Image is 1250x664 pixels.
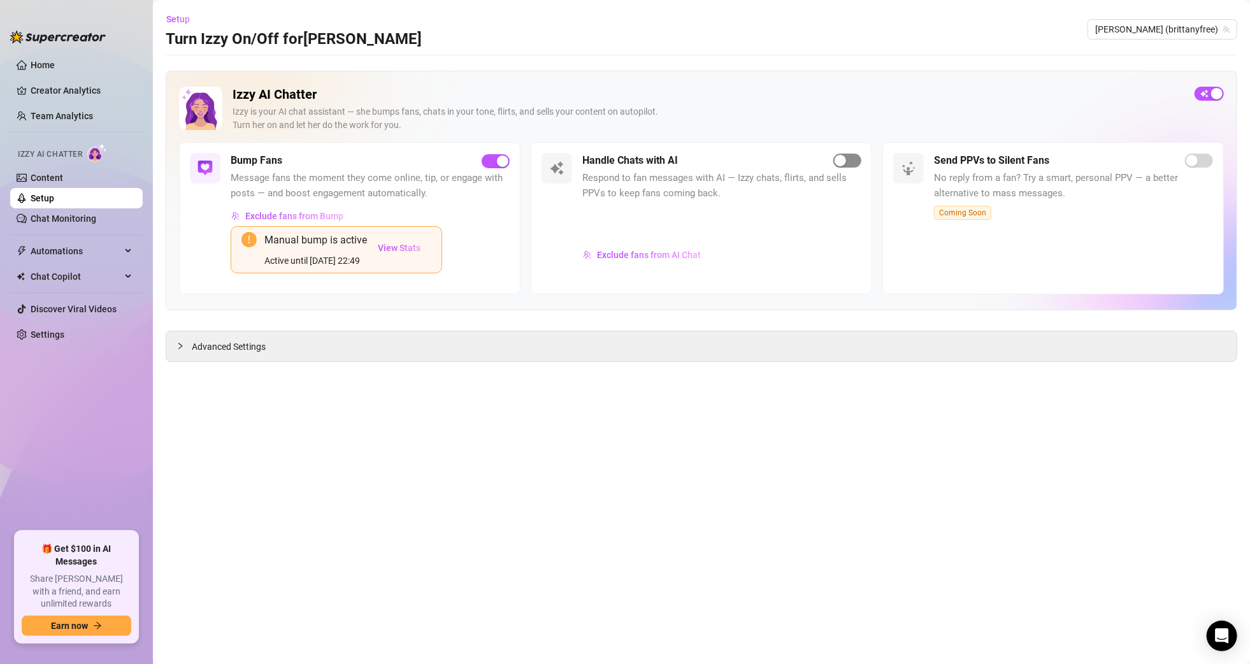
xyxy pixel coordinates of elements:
span: exclamation-circle [241,232,257,247]
img: svg%3e [549,161,564,176]
a: Team Analytics [31,111,93,121]
img: AI Chatter [87,143,107,162]
span: 🎁 Get $100 in AI Messages [22,543,131,568]
span: arrow-right [93,621,102,630]
h2: Izzy AI Chatter [233,87,1184,103]
span: Setup [166,14,190,24]
a: Discover Viral Videos [31,304,117,314]
button: View Stats [367,232,431,264]
a: Content [31,173,63,183]
img: svg%3e [231,212,240,220]
span: Brittany (brittanyfree) [1095,20,1230,39]
a: Creator Analytics [31,80,133,101]
div: Manual bump is active [264,232,367,248]
span: Message fans the moment they come online, tip, or engage with posts — and boost engagement automa... [231,171,510,201]
span: Respond to fan messages with AI — Izzy chats, flirts, and sells PPVs to keep fans coming back. [582,171,861,201]
div: Active until [DATE] 22:49 [264,254,367,268]
h5: Send PPVs to Silent Fans [934,153,1049,168]
span: collapsed [176,342,184,350]
a: Settings [31,329,64,340]
span: team [1223,25,1230,33]
span: Exclude fans from Bump [245,211,343,221]
div: Izzy is your AI chat assistant — she bumps fans, chats in your tone, flirts, and sells your conte... [233,105,1184,132]
button: Exclude fans from Bump [231,206,344,226]
span: thunderbolt [17,246,27,256]
span: Chat Copilot [31,266,121,287]
div: Open Intercom Messenger [1207,621,1237,651]
span: Exclude fans from AI Chat [597,250,701,260]
span: Earn now [51,621,88,631]
h5: Handle Chats with AI [582,153,678,168]
a: Home [31,60,55,70]
img: svg%3e [198,161,213,176]
button: Exclude fans from AI Chat [582,245,701,265]
img: Chat Copilot [17,272,25,281]
span: Advanced Settings [192,340,266,354]
img: svg%3e [583,250,592,259]
h5: Bump Fans [231,153,282,168]
button: Earn nowarrow-right [22,616,131,636]
span: Coming Soon [934,206,991,220]
span: Izzy AI Chatter [18,148,82,161]
button: Setup [166,9,200,29]
a: Setup [31,193,54,203]
span: Automations [31,241,121,261]
img: Izzy AI Chatter [179,87,222,130]
span: No reply from a fan? Try a smart, personal PPV — a better alternative to mass messages. [934,171,1213,201]
img: logo-BBDzfeDw.svg [10,31,106,43]
a: Chat Monitoring [31,213,96,224]
div: collapsed [176,339,192,353]
img: svg%3e [901,161,916,176]
span: Share [PERSON_NAME] with a friend, and earn unlimited rewards [22,573,131,610]
h3: Turn Izzy On/Off for [PERSON_NAME] [166,29,422,50]
span: View Stats [378,243,420,253]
